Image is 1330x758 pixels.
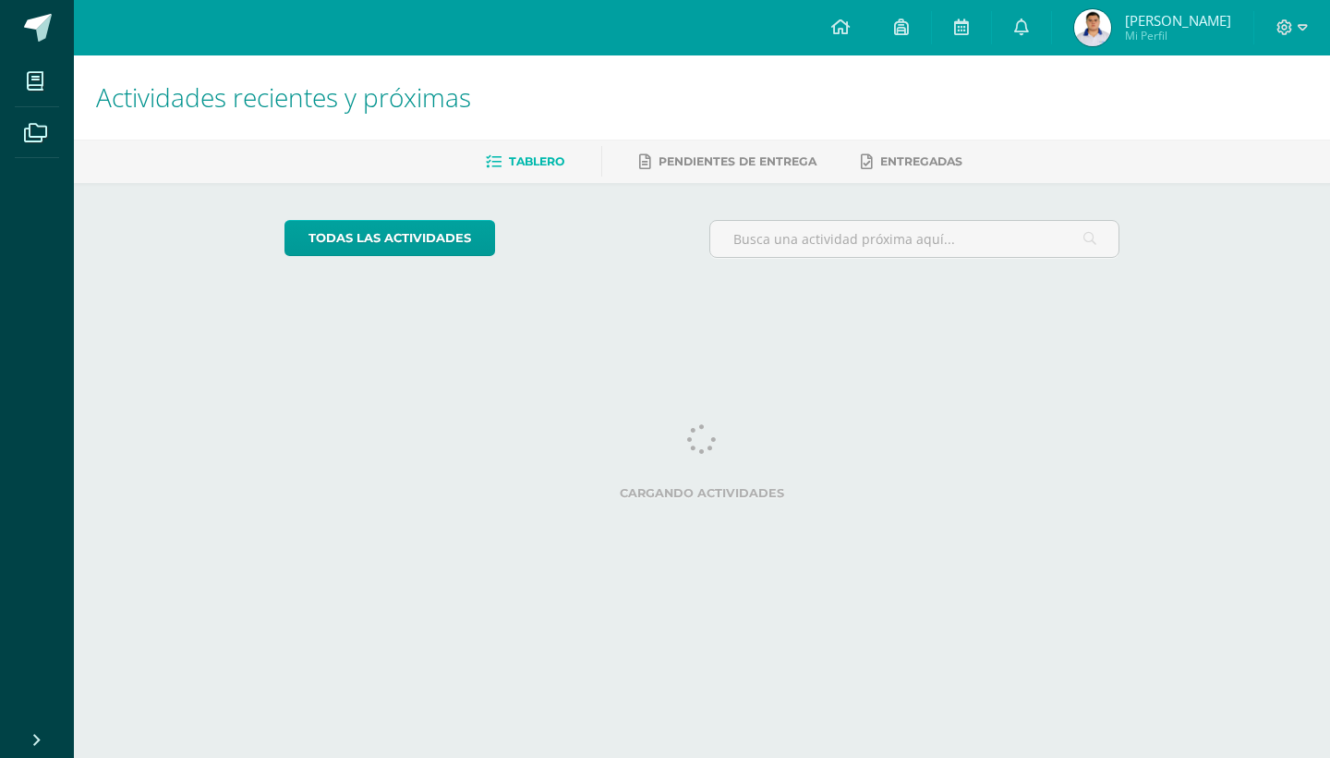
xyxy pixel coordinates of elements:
span: Pendientes de entrega [659,154,816,168]
span: Actividades recientes y próximas [96,79,471,115]
a: Pendientes de entrega [639,147,816,177]
input: Busca una actividad próxima aquí... [710,221,1119,257]
a: todas las Actividades [284,220,495,256]
span: Mi Perfil [1125,28,1231,43]
a: Entregadas [861,147,962,177]
label: Cargando actividades [284,486,1120,500]
span: [PERSON_NAME] [1125,11,1231,30]
span: Entregadas [880,154,962,168]
span: Tablero [509,154,564,168]
a: Tablero [486,147,564,177]
img: f83f0625ff752220d47c458d07f34737.png [1074,9,1111,46]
